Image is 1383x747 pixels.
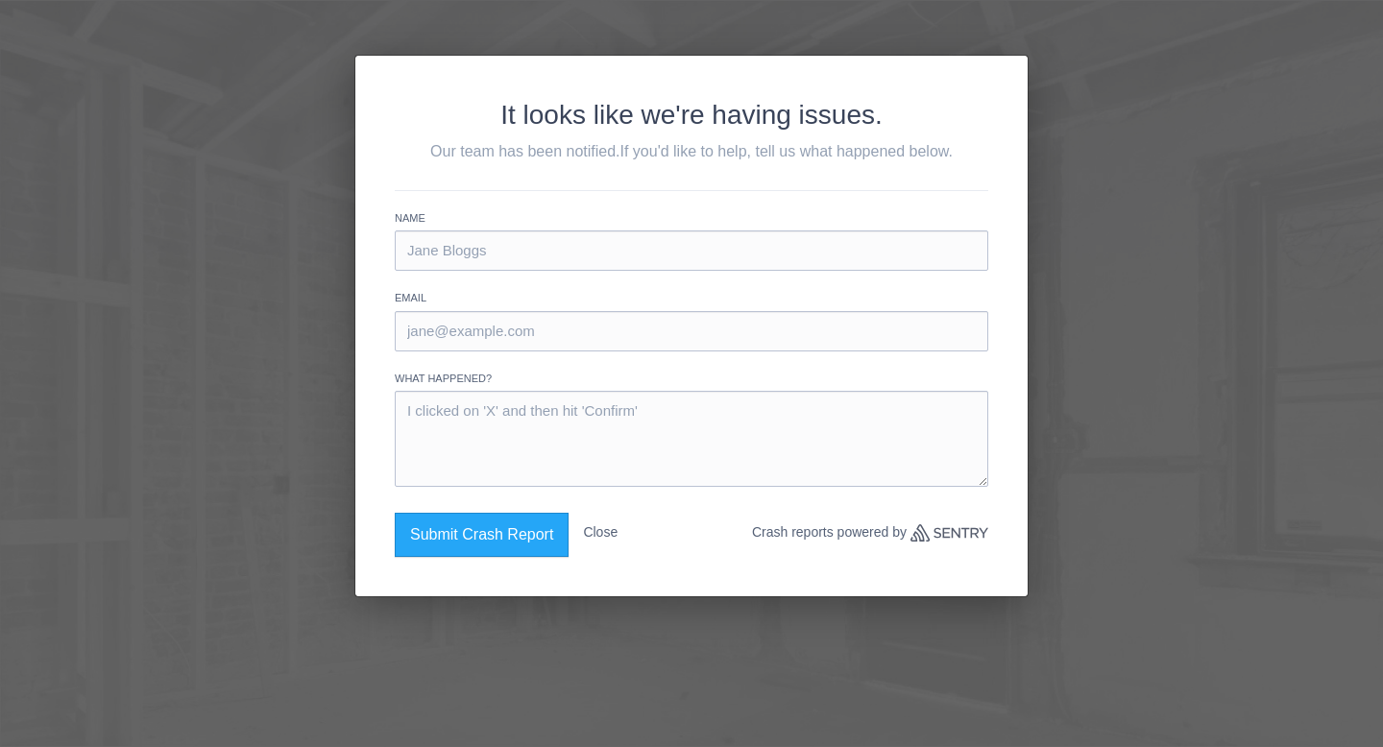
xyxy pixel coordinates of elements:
[395,230,988,271] input: Jane Bloggs
[583,513,618,552] button: Close
[752,513,988,552] p: Crash reports powered by
[910,524,988,542] a: Sentry
[395,290,988,306] label: Email
[395,95,988,135] h2: It looks like we're having issues.
[395,210,988,227] label: Name
[395,311,988,351] input: jane@example.com
[395,513,569,557] button: Submit Crash Report
[620,143,953,159] span: If you'd like to help, tell us what happened below.
[395,140,988,163] p: Our team has been notified.
[395,371,988,387] label: What happened?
